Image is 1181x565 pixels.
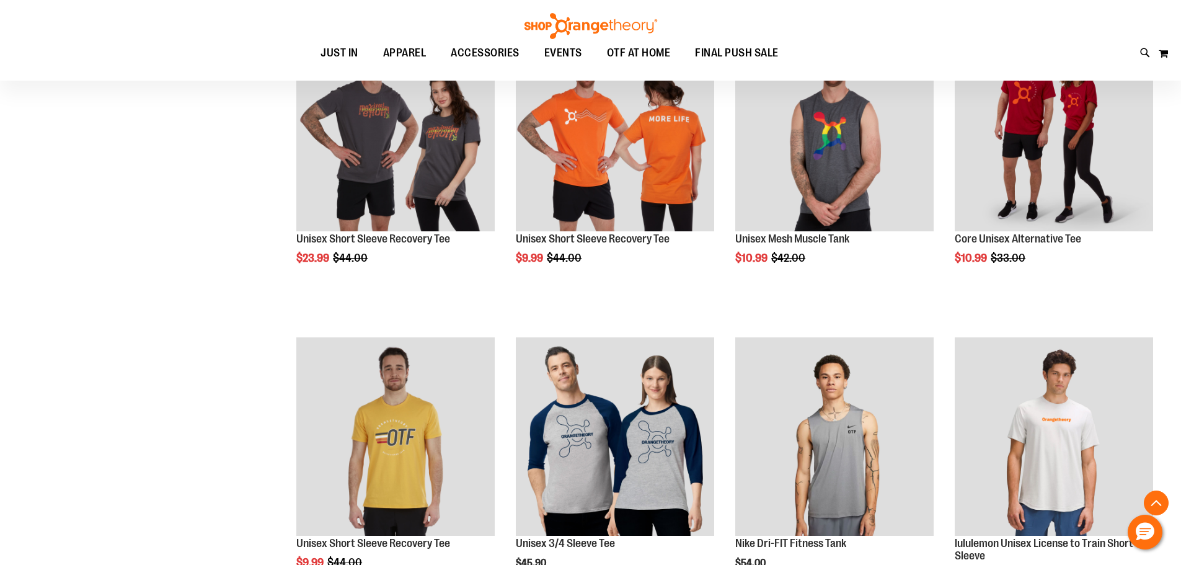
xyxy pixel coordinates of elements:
a: Product image for Unisex Short Sleeve Recovery Tee [516,33,714,233]
img: Product image for Unisex Short Sleeve Recovery Tee [296,337,495,536]
img: Nike Dri-FIT Fitness Tank [735,337,934,536]
img: Unisex 3/4 Sleeve Tee [516,337,714,536]
a: Unisex Mesh Muscle Tank [735,233,849,245]
span: OTF AT HOME [607,39,671,67]
img: Product image for Unisex Short Sleeve Recovery Tee [296,33,495,231]
a: Nike Dri-FIT Fitness Tank [735,337,934,538]
a: APPAREL [371,39,439,67]
a: EVENTS [532,39,595,68]
a: Product image for Unisex Short Sleeve Recovery Tee [296,337,495,538]
a: lululemon Unisex License to Train Short Sleeve [955,537,1133,562]
span: $44.00 [547,252,583,264]
a: lululemon Unisex License to Train Short Sleeve [955,337,1153,538]
img: Product image for Unisex Mesh Muscle Tank [735,33,934,231]
span: $44.00 [333,252,369,264]
a: ACCESSORIES [438,39,532,68]
div: product [510,27,720,296]
span: APPAREL [383,39,427,67]
span: FINAL PUSH SALE [695,39,779,67]
button: Hello, have a question? Let’s chat. [1128,515,1162,549]
a: JUST IN [308,39,371,68]
span: ACCESSORIES [451,39,520,67]
img: lululemon Unisex License to Train Short Sleeve [955,337,1153,536]
a: Product image for Core Unisex Alternative Tee [955,33,1153,233]
span: EVENTS [544,39,582,67]
a: Unisex 3/4 Sleeve Tee [516,337,714,538]
button: Back To Top [1144,491,1169,515]
span: $10.99 [735,252,769,264]
a: Unisex 3/4 Sleeve Tee [516,537,615,549]
span: $42.00 [771,252,807,264]
a: Unisex Short Sleeve Recovery Tee [516,233,670,245]
span: $23.99 [296,252,331,264]
img: Shop Orangetheory [523,13,659,39]
span: $9.99 [516,252,545,264]
a: Unisex Short Sleeve Recovery Tee [296,537,450,549]
a: Core Unisex Alternative Tee [955,233,1081,245]
a: OTF AT HOME [595,39,683,68]
div: product [290,27,501,296]
div: product [949,27,1159,296]
a: FINAL PUSH SALE [683,39,791,68]
img: Product image for Core Unisex Alternative Tee [955,33,1153,231]
a: Product image for Unisex Mesh Muscle Tank [735,33,934,233]
span: $33.00 [991,252,1027,264]
a: Product image for Unisex Short Sleeve Recovery Tee [296,33,495,233]
div: product [729,27,940,296]
a: Nike Dri-FIT Fitness Tank [735,537,846,549]
img: Product image for Unisex Short Sleeve Recovery Tee [516,33,714,231]
span: JUST IN [321,39,358,67]
a: Unisex Short Sleeve Recovery Tee [296,233,450,245]
span: $10.99 [955,252,989,264]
